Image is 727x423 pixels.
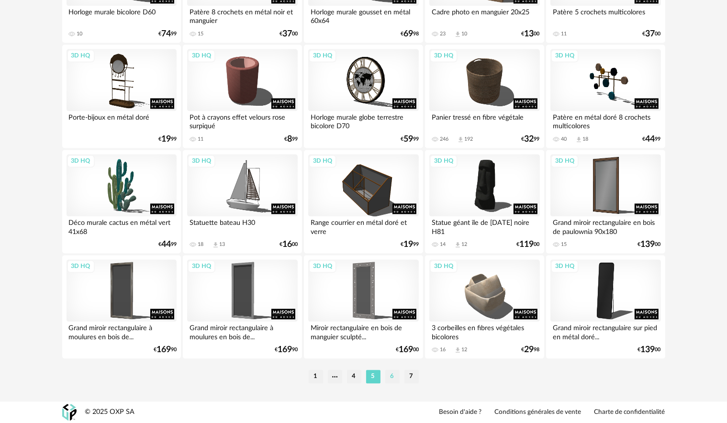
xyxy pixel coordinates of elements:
div: 15 [198,31,203,37]
div: 246 [440,136,448,143]
div: Horloge murale gousset en métal 60x64 [308,6,418,25]
div: 3D HQ [430,155,458,167]
a: Conditions générales de vente [495,408,582,417]
div: Cadre photo en manguier 20x25 [429,6,539,25]
li: 6 [385,370,400,383]
div: 3D HQ [430,260,458,272]
a: Charte de confidentialité [594,408,665,417]
div: € 00 [522,31,540,37]
span: Download icon [212,241,219,248]
a: 3D HQ Statuette bateau H30 18 Download icon 13 €1600 [183,150,302,253]
div: € 99 [158,31,177,37]
a: 3D HQ Horloge murale globe terrestre bicolore D70 €5999 [304,45,423,148]
div: 3D HQ [551,49,579,62]
div: 3D HQ [67,155,95,167]
div: 3D HQ [67,49,95,62]
span: Download icon [454,241,461,248]
a: 3D HQ Grand miroir rectangulaire sur pied en métal doré... €13900 [546,255,665,358]
div: Miroir rectangulaire en bois de manguier sculpté... [308,322,418,341]
div: 11 [198,136,203,143]
a: 3D HQ Panier tressé en fibre végétale 246 Download icon 192 €3299 [425,45,544,148]
div: © 2025 OXP SA [85,408,135,417]
li: 4 [347,370,361,383]
div: 40 [561,136,567,143]
div: 3D HQ [188,155,215,167]
div: € 00 [638,241,661,248]
div: 12 [461,346,467,353]
div: Grand miroir rectangulaire à moulures en bois de... [67,322,177,341]
div: 3D HQ [309,49,336,62]
div: Porte-bijoux en métal doré [67,111,177,130]
div: € 99 [158,241,177,248]
div: € 90 [275,346,298,353]
div: 192 [464,136,473,143]
div: 3D HQ [309,260,336,272]
div: Horloge murale bicolore D60 [67,6,177,25]
a: 3D HQ Grand miroir rectangulaire à moulures en bois de... €16990 [62,255,181,358]
a: 3D HQ 3 corbeilles en fibres végétales bicolores 16 Download icon 12 €2998 [425,255,544,358]
span: 119 [520,241,534,248]
div: 3 corbeilles en fibres végétales bicolores [429,322,539,341]
a: 3D HQ Porte-bijoux en métal doré €1999 [62,45,181,148]
span: Download icon [457,136,464,143]
span: 13 [525,31,534,37]
a: Besoin d'aide ? [439,408,482,417]
div: 10 [77,31,83,37]
a: 3D HQ Déco murale cactus en métal vert 41x68 €4499 [62,150,181,253]
span: 169 [399,346,413,353]
div: 3D HQ [67,260,95,272]
span: 19 [403,241,413,248]
span: 32 [525,136,534,143]
div: € 90 [154,346,177,353]
div: € 98 [522,346,540,353]
a: 3D HQ Grand miroir rectangulaire en bois de paulownia 90x180 15 €13900 [546,150,665,253]
div: Panier tressé en fibre végétale [429,111,539,130]
a: 3D HQ Statue géant île de [DATE] noire H81 14 Download icon 12 €11900 [425,150,544,253]
span: 19 [161,136,171,143]
div: 3D HQ [430,49,458,62]
div: € 99 [158,136,177,143]
div: € 00 [638,346,661,353]
div: € 00 [517,241,540,248]
div: Patère 8 crochets en métal noir et manguier [187,6,297,25]
div: Statue géant île de [DATE] noire H81 [429,216,539,235]
li: 5 [366,370,380,383]
div: € 00 [643,31,661,37]
div: € 00 [280,241,298,248]
div: Grand miroir rectangulaire en bois de paulownia 90x180 [550,216,660,235]
div: € 99 [522,136,540,143]
div: 15 [561,241,567,248]
div: € 00 [280,31,298,37]
span: 59 [403,136,413,143]
span: 37 [282,31,292,37]
span: 69 [403,31,413,37]
span: 169 [278,346,292,353]
div: Range courrier en métal doré et verre [308,216,418,235]
div: 3D HQ [188,260,215,272]
span: 44 [161,241,171,248]
span: 139 [641,346,655,353]
div: 23 [440,31,446,37]
span: 37 [646,31,655,37]
span: 16 [282,241,292,248]
div: Patère en métal doré 8 crochets multicolores [550,111,660,130]
div: 3D HQ [551,155,579,167]
div: Patère 5 crochets multicolores [550,6,660,25]
a: 3D HQ Pot à crayons effet velours rose surpiqué 11 €899 [183,45,302,148]
div: 3D HQ [188,49,215,62]
div: € 99 [284,136,298,143]
div: 12 [461,241,467,248]
div: 3D HQ [309,155,336,167]
div: 18 [582,136,588,143]
span: Download icon [454,31,461,38]
div: Grand miroir rectangulaire sur pied en métal doré... [550,322,660,341]
span: Download icon [454,346,461,354]
div: 10 [461,31,467,37]
div: € 00 [396,346,419,353]
div: 14 [440,241,446,248]
span: 29 [525,346,534,353]
div: 18 [198,241,203,248]
span: 139 [641,241,655,248]
div: Horloge murale globe terrestre bicolore D70 [308,111,418,130]
span: 44 [646,136,655,143]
